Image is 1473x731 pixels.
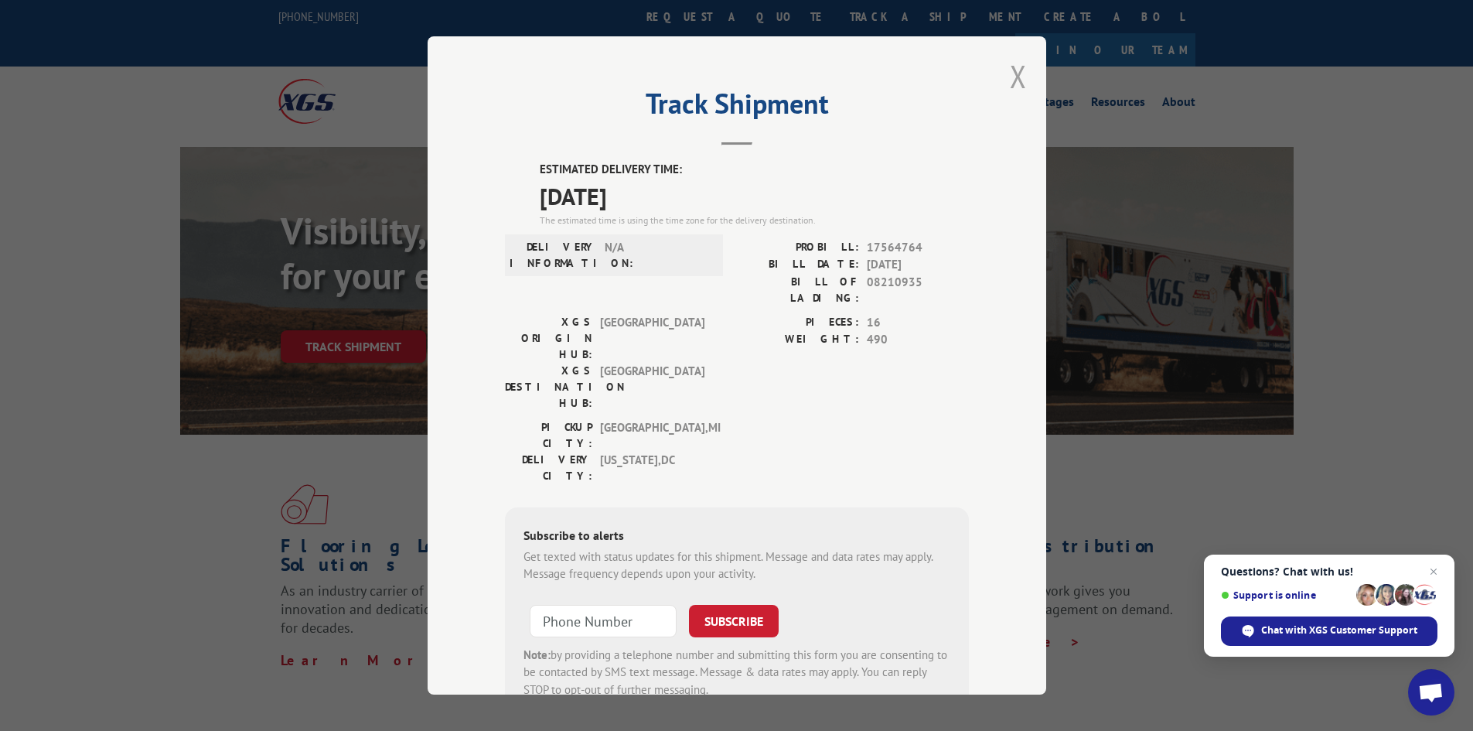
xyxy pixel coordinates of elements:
[1261,623,1417,637] span: Chat with XGS Customer Support
[737,331,859,349] label: WEIGHT:
[540,213,969,227] div: The estimated time is using the time zone for the delivery destination.
[867,331,969,349] span: 490
[867,274,969,306] span: 08210935
[540,161,969,179] label: ESTIMATED DELIVERY TIME:
[605,239,709,272] span: N/A
[600,452,704,484] span: [US_STATE] , DC
[689,605,779,637] button: SUBSCRIBE
[867,314,969,332] span: 16
[505,363,592,412] label: XGS DESTINATION HUB:
[505,93,969,122] h2: Track Shipment
[505,452,592,484] label: DELIVERY CITY:
[600,363,704,412] span: [GEOGRAPHIC_DATA]
[523,647,551,662] strong: Note:
[737,256,859,274] label: BILL DATE:
[1221,589,1351,601] span: Support is online
[1221,617,1437,646] div: Chat with XGS Customer Support
[1221,565,1437,578] span: Questions? Chat with us!
[737,314,859,332] label: PIECES:
[523,548,950,583] div: Get texted with status updates for this shipment. Message and data rates may apply. Message frequ...
[867,256,969,274] span: [DATE]
[510,239,597,272] label: DELIVERY INFORMATION:
[505,419,592,452] label: PICKUP CITY:
[540,179,969,213] span: [DATE]
[737,274,859,306] label: BILL OF LADING:
[530,605,677,637] input: Phone Number
[523,526,950,548] div: Subscribe to alerts
[737,239,859,257] label: PROBILL:
[867,239,969,257] span: 17564764
[505,314,592,363] label: XGS ORIGIN HUB:
[600,314,704,363] span: [GEOGRAPHIC_DATA]
[1408,669,1454,716] div: Open chat
[1424,562,1443,581] span: Close chat
[523,647,950,699] div: by providing a telephone number and submitting this form you are consenting to be contacted by SM...
[1010,56,1027,97] button: Close modal
[600,419,704,452] span: [GEOGRAPHIC_DATA] , MI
